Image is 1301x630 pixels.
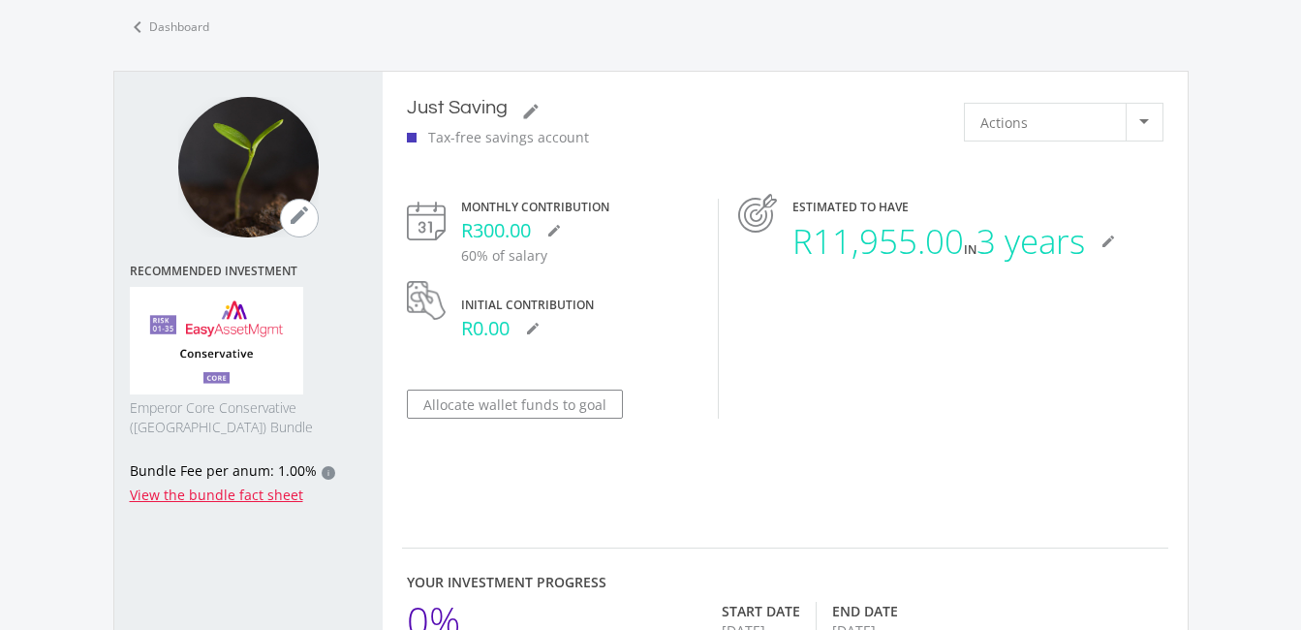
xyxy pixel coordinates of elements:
[461,297,698,314] div: Initial Contribution
[1100,234,1116,249] i: mode_edit
[113,7,222,47] a: chevron_leftDashboard
[407,281,446,320] img: lumpsum-icon.png
[722,602,800,621] div: Start Date
[322,466,335,480] div: i
[546,223,562,238] i: mode_edit
[130,398,367,437] span: Emperor Core Conservative ([GEOGRAPHIC_DATA]) Bundle
[980,104,1028,141] span: Actions
[407,390,623,419] button: Allocate wallet funds to goal
[515,97,546,126] button: mode_edit
[407,572,898,592] div: Your Investment Progress
[539,216,570,245] button: mode_edit
[280,199,319,237] button: mode_edit
[288,204,311,227] i: mode_edit
[407,202,446,240] img: calendar-icon.svg
[832,602,898,621] div: End Date
[792,199,1163,216] div: ESTIMATED TO HAVE
[130,265,367,278] span: Recommended Investment
[130,460,367,485] div: Bundle Fee per anum: 1.00%
[964,241,976,258] span: in
[407,127,590,147] div: Tax-free savings account
[130,287,304,395] img: EMPBundle_CConservative.png
[525,321,541,336] i: mode_edit
[407,96,508,119] p: Just Saving
[738,194,777,233] img: target-icon.svg
[521,102,541,121] i: mode_edit
[517,314,548,343] button: mode_edit
[792,216,1085,267] div: R11,955.00 3 years
[1093,227,1124,256] button: mode_edit
[461,245,698,266] p: 60% of salary
[126,16,149,39] i: chevron_left
[461,199,698,216] div: Monthly Contribution
[130,486,303,504] a: View the bundle fact sheet
[461,216,698,245] div: R300.00
[461,314,698,343] div: R0.00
